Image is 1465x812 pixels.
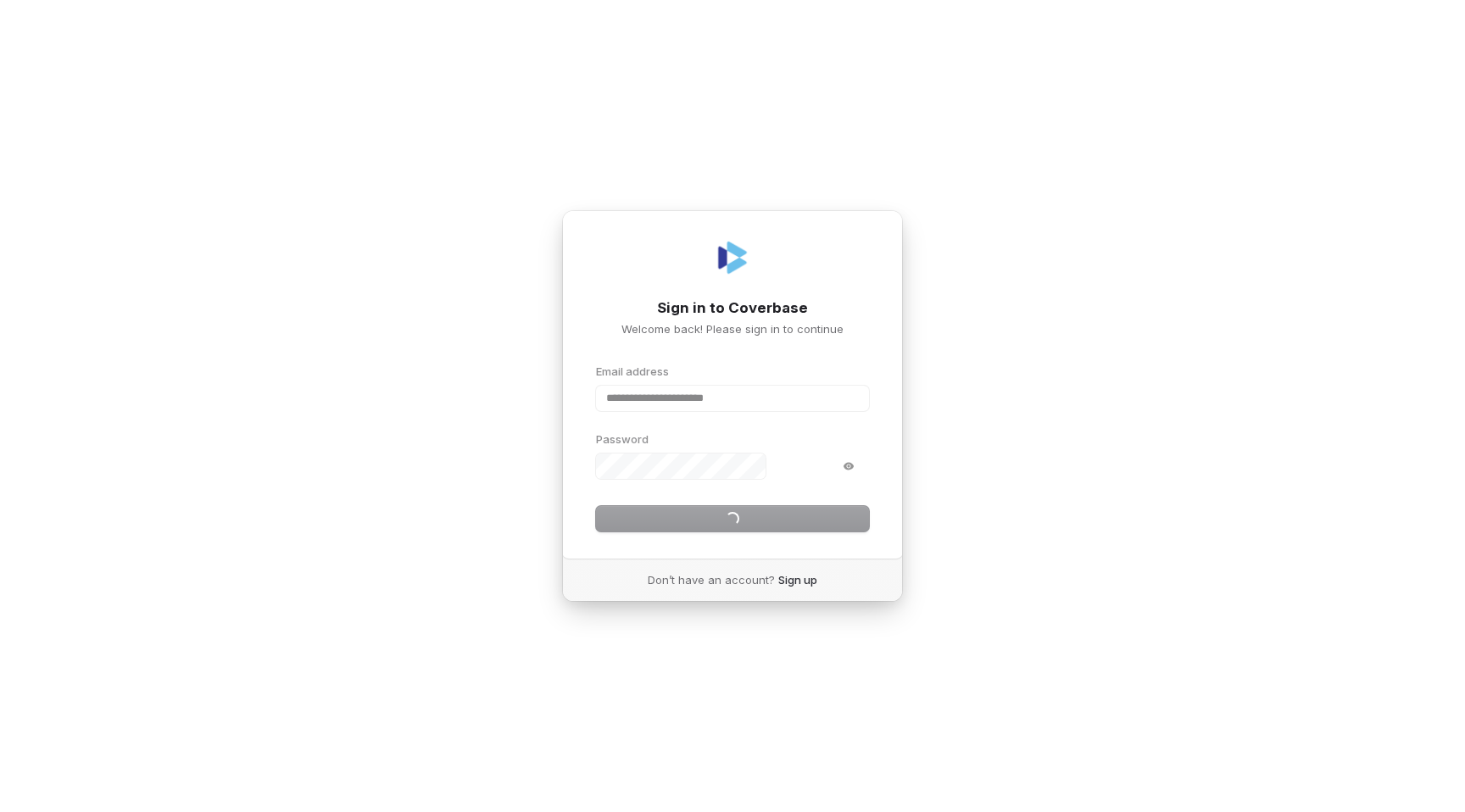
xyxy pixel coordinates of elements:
span: Don’t have an account? [648,572,775,587]
img: Coverbase [712,237,753,278]
p: Welcome back! Please sign in to continue [596,321,869,336]
h1: Sign in to Coverbase [596,298,869,319]
button: Show password [832,456,866,476]
a: Sign up [778,572,817,587]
